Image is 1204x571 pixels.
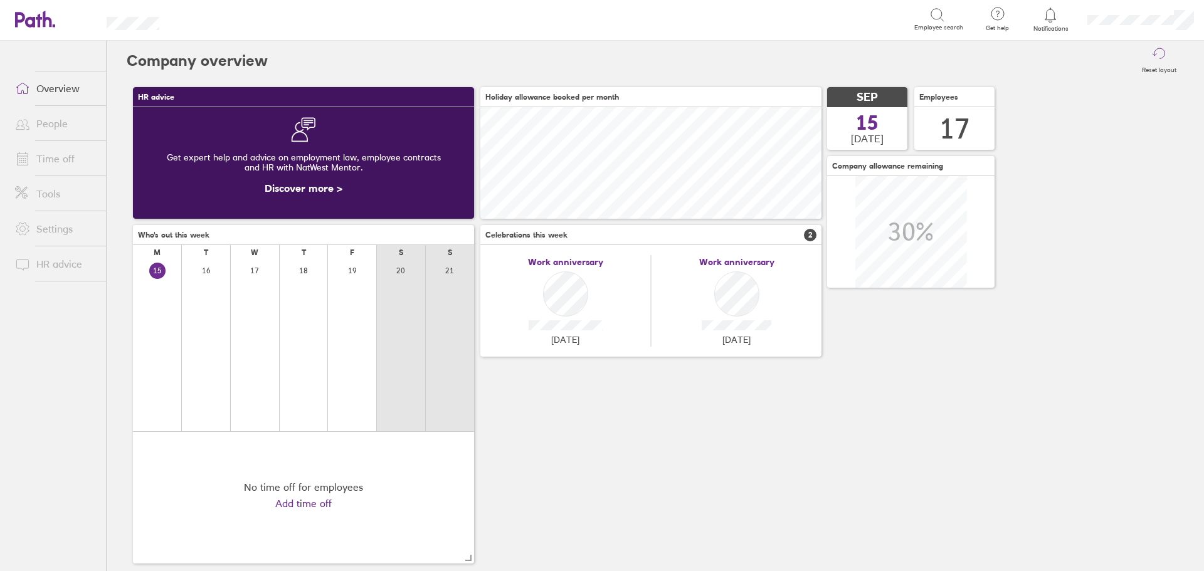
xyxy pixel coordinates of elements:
[939,113,969,145] div: 17
[193,13,225,24] div: Search
[138,231,209,239] span: Who's out this week
[919,93,958,102] span: Employees
[977,24,1018,32] span: Get help
[1030,25,1071,33] span: Notifications
[204,248,208,257] div: T
[551,335,579,345] span: [DATE]
[5,111,106,136] a: People
[528,257,603,267] span: Work anniversary
[127,41,268,81] h2: Company overview
[275,498,332,509] a: Add time off
[485,93,619,102] span: Holiday allowance booked per month
[1134,63,1184,74] label: Reset layout
[1134,41,1184,81] button: Reset layout
[1030,6,1071,33] a: Notifications
[5,251,106,276] a: HR advice
[5,146,106,171] a: Time off
[251,248,258,257] div: W
[265,182,342,194] a: Discover more >
[857,91,878,104] span: SEP
[5,76,106,101] a: Overview
[851,133,884,144] span: [DATE]
[832,162,943,170] span: Company allowance remaining
[804,229,816,241] span: 2
[138,93,174,102] span: HR advice
[856,113,879,133] span: 15
[448,248,452,257] div: S
[244,481,363,493] div: No time off for employees
[914,24,963,31] span: Employee search
[399,248,403,257] div: S
[485,231,568,239] span: Celebrations this week
[350,248,354,257] div: F
[699,257,774,267] span: Work anniversary
[722,335,751,345] span: [DATE]
[5,181,106,206] a: Tools
[154,248,161,257] div: M
[302,248,306,257] div: T
[143,142,464,182] div: Get expert help and advice on employment law, employee contracts and HR with NatWest Mentor.
[5,216,106,241] a: Settings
